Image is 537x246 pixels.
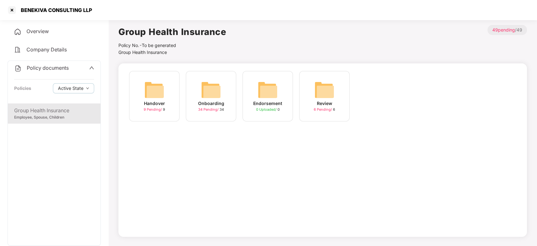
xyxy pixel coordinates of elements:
span: 6 Pending / [314,107,333,112]
span: up [89,65,94,70]
div: Policy No.- To be generated [118,42,226,49]
span: 49 pending [492,27,515,32]
div: 0 [256,107,280,112]
img: svg+xml;base64,PHN2ZyB4bWxucz0iaHR0cDovL3d3dy53My5vcmcvMjAwMC9zdmciIHdpZHRoPSI2NCIgaGVpZ2h0PSI2NC... [258,80,278,100]
span: Company Details [26,46,67,53]
div: 6 [314,107,335,112]
img: svg+xml;base64,PHN2ZyB4bWxucz0iaHR0cDovL3d3dy53My5vcmcvMjAwMC9zdmciIHdpZHRoPSI2NCIgaGVpZ2h0PSI2NC... [201,80,221,100]
h1: Group Health Insurance [118,25,226,39]
div: Policies [14,85,31,92]
p: / 49 [488,25,527,35]
img: svg+xml;base64,PHN2ZyB4bWxucz0iaHR0cDovL3d3dy53My5vcmcvMjAwMC9zdmciIHdpZHRoPSI2NCIgaGVpZ2h0PSI2NC... [314,80,334,100]
div: Endorsement [253,100,282,107]
div: Handover [144,100,165,107]
div: 34 [198,107,224,112]
div: Group Health Insurance [14,107,94,114]
span: down [86,87,89,90]
span: Overview [26,28,49,34]
img: svg+xml;base64,PHN2ZyB4bWxucz0iaHR0cDovL3d3dy53My5vcmcvMjAwMC9zdmciIHdpZHRoPSIyNCIgaGVpZ2h0PSIyNC... [14,65,22,72]
button: Active Statedown [53,83,94,93]
div: Review [317,100,332,107]
div: Onboarding [198,100,224,107]
div: 9 [144,107,165,112]
div: Employee, Spouse, Children [14,114,94,120]
img: svg+xml;base64,PHN2ZyB4bWxucz0iaHR0cDovL3d3dy53My5vcmcvMjAwMC9zdmciIHdpZHRoPSIyNCIgaGVpZ2h0PSIyNC... [14,46,21,54]
span: 0 Uploaded / [256,107,277,112]
img: svg+xml;base64,PHN2ZyB4bWxucz0iaHR0cDovL3d3dy53My5vcmcvMjAwMC9zdmciIHdpZHRoPSIyNCIgaGVpZ2h0PSIyNC... [14,28,21,36]
img: svg+xml;base64,PHN2ZyB4bWxucz0iaHR0cDovL3d3dy53My5vcmcvMjAwMC9zdmciIHdpZHRoPSI2NCIgaGVpZ2h0PSI2NC... [144,80,164,100]
span: Group Health Insurance [118,50,167,55]
span: 9 Pending / [144,107,163,112]
span: Active State [58,85,83,92]
span: 34 Pending / [198,107,220,112]
span: Policy documents [27,65,69,71]
div: BENEKIVA CONSULTING LLP [17,7,92,13]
